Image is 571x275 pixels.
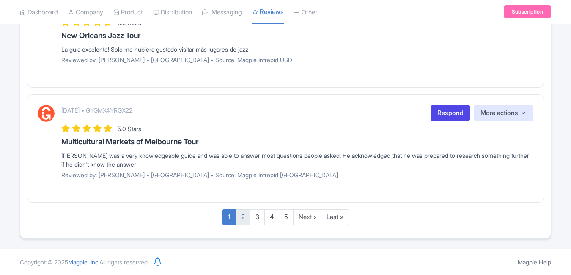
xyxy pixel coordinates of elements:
div: Copyright © 2025 All rights reserved. [15,258,154,267]
a: Next › [293,209,321,225]
a: 4 [264,209,279,225]
span: 5.0 Stars [118,125,141,132]
a: Dashboard [20,0,58,24]
a: 2 [236,209,250,225]
h3: New Orleans Jazz Tour [61,31,533,40]
a: Magpie Help [518,258,551,266]
a: Company [68,0,103,24]
a: Messaging [202,0,242,24]
div: La guía excelente! Solo me hubiera gustado visitar más lugares de jazz [61,45,533,54]
a: Last » [321,209,349,225]
a: Other [294,0,317,24]
a: Distribution [153,0,192,24]
a: 5 [279,209,294,225]
div: [PERSON_NAME] was a very knowledgeable guide and was able to answer most questions people asked. ... [61,151,533,169]
a: 3 [250,209,265,225]
p: [DATE] • GYGMX4YRGX22 [61,106,132,115]
button: More actions [474,105,533,121]
img: GetYourGuide Logo [38,105,55,122]
h3: Multicultural Markets of Melbourne Tour [61,137,533,146]
a: Respond [431,105,470,121]
a: Product [113,0,143,24]
p: Reviewed by: [PERSON_NAME] • [GEOGRAPHIC_DATA] • Source: Magpie Intrepid USD [61,55,533,64]
a: Subscription [504,5,551,18]
span: Magpie, Inc. [68,258,99,266]
p: Reviewed by: [PERSON_NAME] • [GEOGRAPHIC_DATA] • Source: Magpie Intrepid [GEOGRAPHIC_DATA] [61,170,533,179]
a: 1 [222,209,236,225]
